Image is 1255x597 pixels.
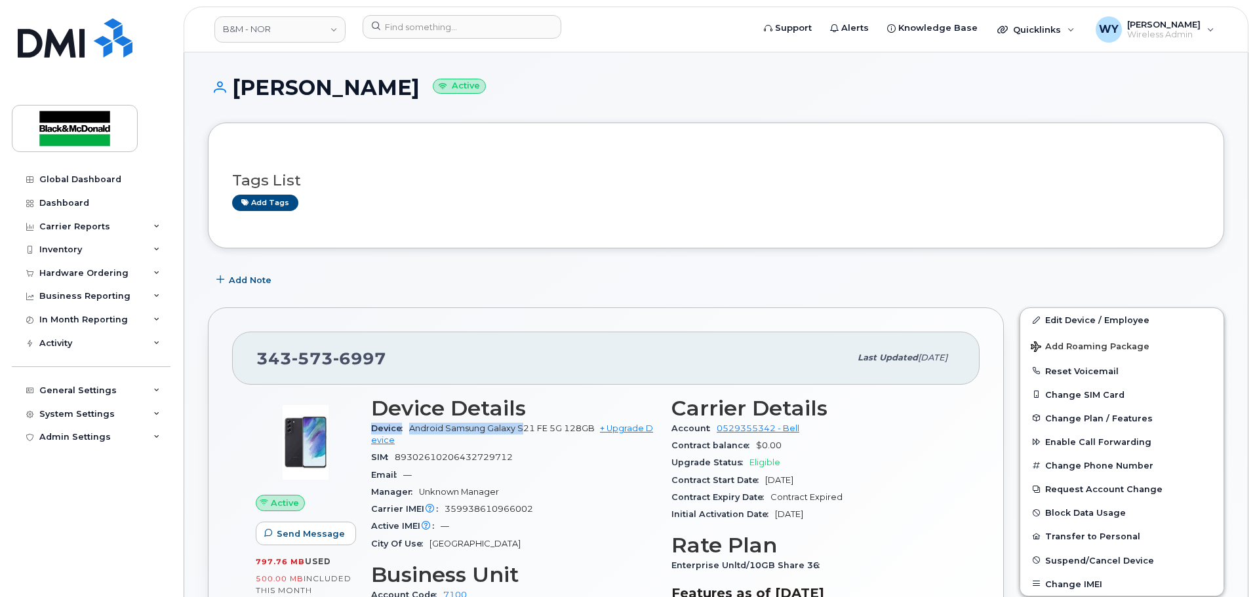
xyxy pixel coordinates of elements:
[266,403,345,482] img: image20231002-3703462-abbrul.jpeg
[671,423,717,433] span: Account
[1020,383,1224,406] button: Change SIM Card
[918,353,947,362] span: [DATE]
[256,573,351,595] span: included this month
[305,556,331,566] span: used
[671,396,956,420] h3: Carrier Details
[1045,555,1154,565] span: Suspend/Cancel Device
[371,504,445,514] span: Carrier IMEI
[371,452,395,462] span: SIM
[1020,501,1224,524] button: Block Data Usage
[256,557,305,566] span: 797.76 MB
[403,470,412,480] span: —
[749,457,780,467] span: Eligible
[1020,430,1224,453] button: Enable Call Forwarding
[1020,477,1224,501] button: Request Account Change
[770,492,843,502] span: Contract Expired
[419,487,499,497] span: Unknown Manager
[671,509,775,519] span: Initial Activation Date
[371,521,441,531] span: Active IMEI
[371,423,409,433] span: Device
[232,195,298,211] a: Add tags
[445,504,533,514] span: 359938610966002
[858,353,918,362] span: Last updated
[671,440,756,450] span: Contract balance
[765,475,793,485] span: [DATE]
[395,452,513,462] span: 89302610206432729712
[371,563,656,587] h3: Business Unit
[1031,341,1149,354] span: Add Roaming Package
[292,349,333,368] span: 573
[671,560,826,570] span: Enterprise Unltd/10GB Share 36
[717,423,799,433] a: 0529355342 - Bell
[1020,308,1224,332] a: Edit Device / Employee
[775,509,803,519] span: [DATE]
[256,522,356,545] button: Send Message
[371,470,403,480] span: Email
[1020,549,1224,572] button: Suspend/Cancel Device
[671,457,749,467] span: Upgrade Status
[1020,332,1224,359] button: Add Roaming Package
[756,440,782,450] span: $0.00
[256,349,386,368] span: 343
[1020,406,1224,430] button: Change Plan / Features
[1020,572,1224,596] button: Change IMEI
[229,274,271,286] span: Add Note
[441,521,449,531] span: —
[671,475,765,485] span: Contract Start Date
[1020,524,1224,548] button: Transfer to Personal
[277,528,345,540] span: Send Message
[1045,437,1151,447] span: Enable Call Forwarding
[371,396,656,420] h3: Device Details
[671,533,956,557] h3: Rate Plan
[433,79,486,94] small: Active
[271,497,299,509] span: Active
[371,487,419,497] span: Manager
[1020,453,1224,477] button: Change Phone Number
[671,492,770,502] span: Contract Expiry Date
[371,539,429,549] span: City Of Use
[1045,413,1153,423] span: Change Plan / Features
[409,423,595,433] span: Android Samsung Galaxy S21 FE 5G 128GB
[208,76,1224,99] h1: [PERSON_NAME]
[333,349,386,368] span: 6997
[256,574,304,583] span: 500.00 MB
[232,172,1200,189] h3: Tags List
[429,539,521,549] span: [GEOGRAPHIC_DATA]
[208,268,283,292] button: Add Note
[1020,359,1224,383] button: Reset Voicemail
